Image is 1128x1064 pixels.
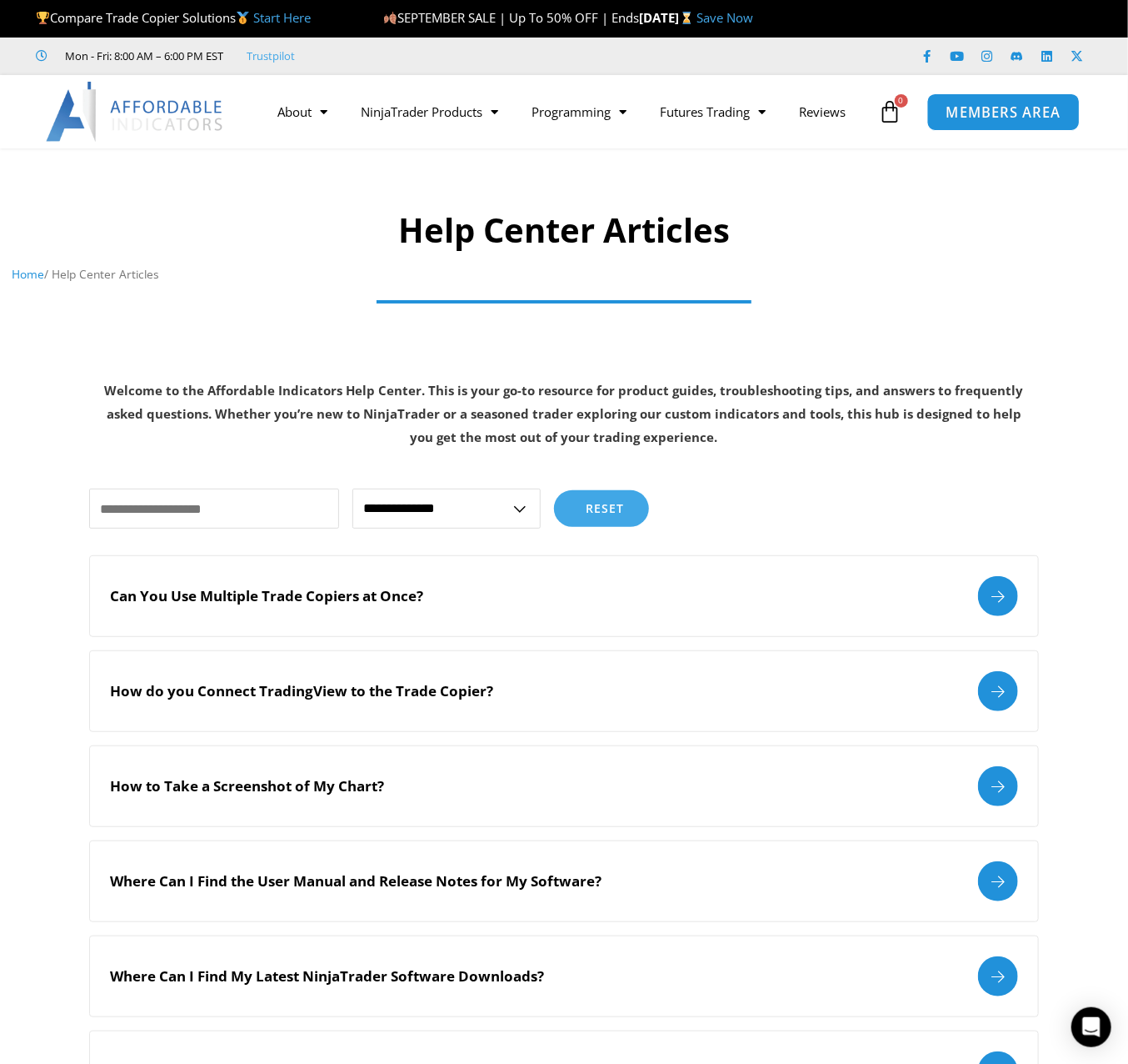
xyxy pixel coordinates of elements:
strong: Welcome to the Affordable Indicators Help Center. This is your go-to resource for product guides,... [105,382,1024,445]
img: 🏆 [37,12,49,24]
a: Programming [515,93,643,131]
a: Can You Use Multiple Trade Copiers at Once? [89,555,1039,637]
a: Trustpilot [247,46,296,66]
span: SEPTEMBER SALE | Up To 50% OFF | Ends [383,9,639,26]
h2: Where Can I Find the User Manual and Release Notes for My Software? [110,872,601,891]
a: About [261,93,344,131]
img: ⌛ [681,12,693,24]
a: 0 [854,88,927,136]
a: Reviews [782,93,862,131]
h1: Help Center Articles [12,207,1116,253]
span: 0 [895,94,908,108]
img: LogoAI | Affordable Indicators – NinjaTrader [46,82,225,142]
span: MEMBERS AREA [946,105,1061,119]
span: Mon - Fri: 8:00 AM – 6:00 PM EST [62,46,224,66]
a: Where Can I Find My Latest NinjaTrader Software Downloads? [89,936,1039,1017]
h2: Can You Use Multiple Trade Copiers at Once? [110,587,423,605]
a: Futures Trading [643,93,782,131]
h2: How to Take a Screenshot of My Chart? [110,777,384,795]
a: Home [12,266,44,282]
a: How do you Connect TradingView to the Trade Copier? [89,650,1039,732]
h2: Where Can I Find My Latest NinjaTrader Software Downloads? [110,967,544,986]
nav: Menu [261,93,875,131]
div: Open Intercom Messenger [1071,1007,1111,1047]
a: How to Take a Screenshot of My Chart? [89,745,1039,827]
a: Where Can I Find the User Manual and Release Notes for My Software? [89,841,1039,922]
img: 🍂 [384,12,397,24]
a: Start Here [253,9,311,26]
strong: [DATE] [639,9,696,26]
span: Compare Trade Copier Solutions [36,9,311,26]
nav: Breadcrumb [12,263,1116,285]
a: Save Now [697,9,754,26]
h2: How do you Connect TradingView to the Trade Copier? [110,682,493,700]
button: Reset [554,490,649,527]
span: Reset [586,503,624,514]
a: NinjaTrader Products [344,93,515,131]
a: MEMBERS AREA [927,93,1080,130]
img: 🥇 [237,12,249,24]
